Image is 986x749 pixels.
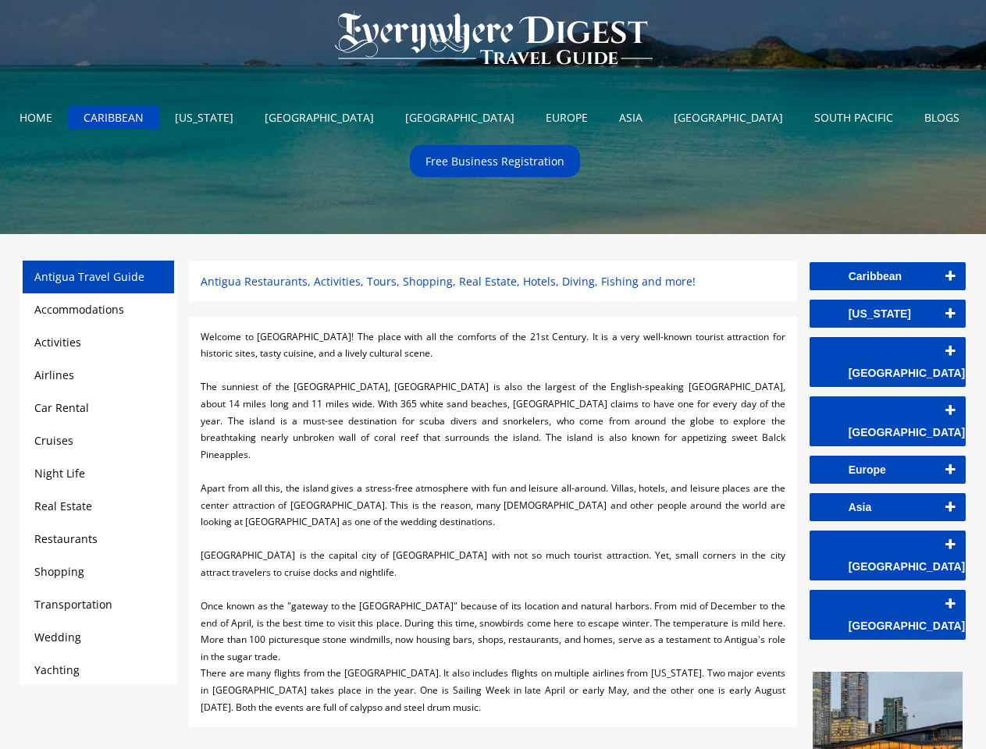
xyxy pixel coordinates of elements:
[34,564,84,579] a: Shopping
[810,396,966,446] a: [GEOGRAPHIC_DATA]
[810,590,966,640] a: [GEOGRAPHIC_DATA]
[34,269,144,284] a: Antigua Travel Guide
[414,149,576,173] a: Free Business Registration
[810,456,966,484] a: Europe
[810,300,966,328] a: [US_STATE]
[607,105,654,130] a: ASIA
[810,493,966,521] a: Asia
[913,105,971,130] a: BLOGS
[163,105,245,130] a: [US_STATE]
[34,335,81,350] a: Activities
[34,302,124,317] a: Accommodations
[201,330,785,360] span: Welcome to [GEOGRAPHIC_DATA]! The place with all the comforts of the 21st Century. It is a very w...
[8,105,64,130] a: HOME
[34,597,112,612] a: Transportation
[201,666,785,713] span: There are many flights from the [GEOGRAPHIC_DATA]. It also includes flights on multiple airlines ...
[34,433,73,448] a: Cruises
[34,531,98,546] a: Restaurants
[34,367,74,382] a: Airlines
[662,105,795,130] a: [GEOGRAPHIC_DATA]
[803,105,905,130] a: SOUTH PACIFIC
[810,337,966,387] a: [GEOGRAPHIC_DATA]
[201,548,785,579] span: [GEOGRAPHIC_DATA] is the capital city of [GEOGRAPHIC_DATA] with not so much tourist attraction. Y...
[810,531,966,580] a: [GEOGRAPHIC_DATA]
[393,105,526,130] a: [GEOGRAPHIC_DATA]
[810,262,966,290] a: Caribbean
[201,481,785,528] span: Apart from all this, the island gives a stress-free atmosphere with fun and leisure all-around. V...
[34,630,81,644] a: Wedding
[72,105,155,130] a: CARIBBEAN
[34,400,89,415] a: Car Rental
[534,105,600,130] a: EUROPE
[201,380,785,460] span: The sunniest of the [GEOGRAPHIC_DATA], [GEOGRAPHIC_DATA] is also the largest of the English-speak...
[201,274,696,289] span: Antigua Restaurants, Activities, Tours, Shopping, Real Estate, Hotels, Diving, Fishing and more!
[34,662,80,677] a: Yachting
[34,499,92,513] a: Real Estate
[253,105,386,130] a: [GEOGRAPHIC_DATA]
[201,599,785,663] span: Once known as the "gateway to the [GEOGRAPHIC_DATA]" because of its location and natural harbors....
[34,466,85,481] a: Night Life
